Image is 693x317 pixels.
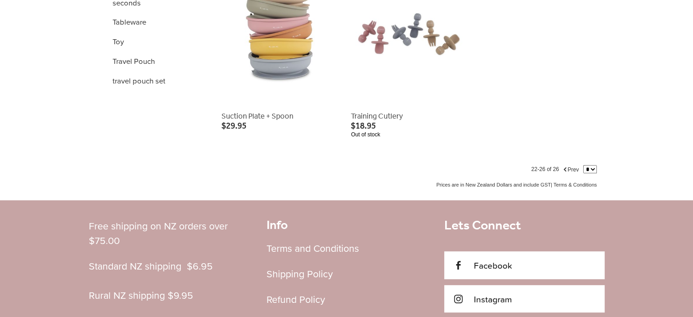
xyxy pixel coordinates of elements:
p: Standard NZ shipping $6.95 Rural NZ shipping $9.95 [89,259,249,313]
a: Terms and Conditions [267,241,359,255]
span: Tableware [113,17,207,26]
span: Travel Pouch [113,55,207,65]
span: Toy [113,35,207,46]
span: travel pouch set [113,74,207,84]
span: Facebook [474,259,512,271]
a: Prev [561,164,579,172]
p: Free shipping on NZ orders over $75.00 [89,218,249,259]
h2: Info [267,218,427,234]
span: travel pouch set [113,76,207,85]
div: 22-26 of 26 [531,166,597,173]
a: Refund Policy [267,292,325,306]
span: Travel Pouch [113,57,207,65]
span: f [561,163,568,173]
a: Facebook [444,251,605,279]
span: Prices are in New Zealand Dollars and include GST [436,182,554,187]
a: Instagram [444,285,605,313]
span: Instagram [474,293,512,305]
a: Terms & Conditions [554,182,597,187]
span: | [551,182,552,187]
h3: Lets Connect [444,218,605,234]
a: Shipping Policy [267,267,333,281]
span: Tableware [113,16,207,26]
span: Toy [113,37,207,46]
